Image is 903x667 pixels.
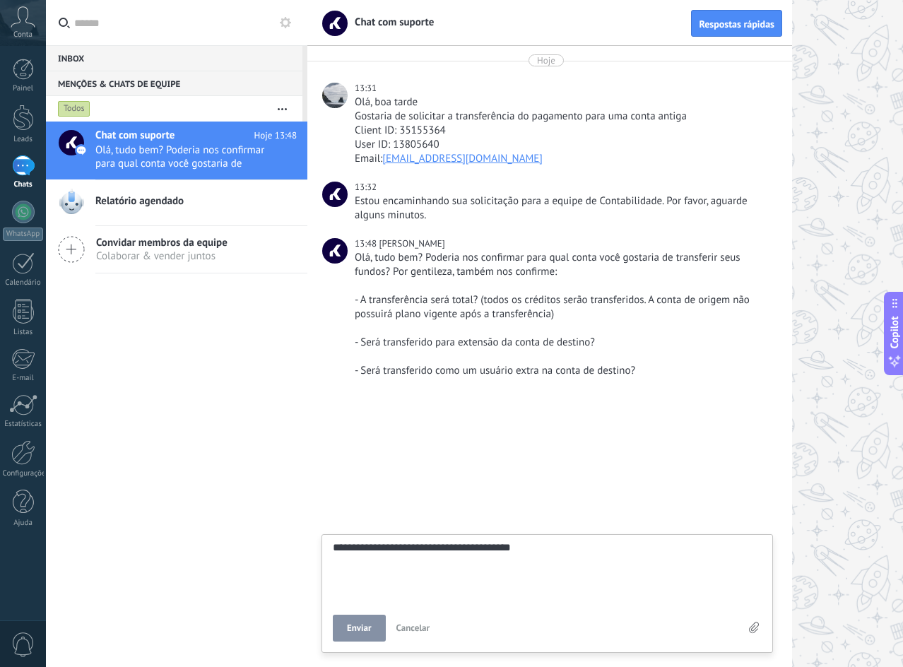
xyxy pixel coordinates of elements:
[3,374,44,383] div: E-mail
[46,71,302,96] div: Menções & Chats de equipe
[355,152,770,166] div: Email:
[355,364,770,378] div: - Será transferido como um usuário extra na conta de destino?
[887,317,902,349] span: Copilot
[3,278,44,288] div: Calendário
[3,180,44,189] div: Chats
[355,138,770,152] div: User ID: 13805640
[58,100,90,117] div: Todos
[355,194,770,223] div: Estou encaminhando sua solicitação para a equipe de Contabilidade. Por favor, aguarde alguns minu...
[46,180,307,225] a: Relatório agendado
[347,623,372,633] span: Enviar
[95,194,184,208] span: Relatório agendado
[96,249,228,263] span: Colaborar & vender juntos
[267,96,297,122] button: Mais
[691,10,782,37] button: Respostas rápidas
[3,84,44,93] div: Painel
[3,328,44,337] div: Listas
[346,16,434,29] span: Chat com suporte
[382,152,543,165] a: [EMAIL_ADDRESS][DOMAIN_NAME]
[322,238,348,264] span: Cid D.
[96,236,228,249] span: Convidar membros da equipe
[322,182,348,207] span: Chat com suporte
[355,81,379,95] div: 13:31
[46,45,302,71] div: Inbox
[3,135,44,144] div: Leads
[46,122,307,179] a: Chat com suporte Hoje 13:48 Olá, tudo bem? Poderia nos confirmar para qual conta você gostaria de...
[396,622,430,634] span: Cancelar
[254,129,297,143] span: Hoje 13:48
[3,228,43,241] div: WhatsApp
[355,124,770,138] div: Client ID: 35155364
[322,83,348,108] span: Roberta Rocha
[13,30,33,40] span: Conta
[355,95,770,110] div: Olá, boa tarde
[391,615,436,642] button: Cancelar
[3,469,44,478] div: Configurações
[355,336,770,350] div: - Será transferido para extensão da conta de destino?
[3,519,44,528] div: Ajuda
[333,615,386,642] button: Enviar
[3,420,44,429] div: Estatísticas
[699,19,774,29] span: Respostas rápidas
[95,143,270,170] span: Olá, tudo bem? Poderia nos confirmar para qual conta você gostaria de transferir seus fundos? Por...
[355,110,770,124] div: Gostaria de solicitar a transferência do pagamento para uma conta antiga
[379,237,444,249] span: Cid D.
[355,251,770,279] div: Olá, tudo bem? Poderia nos confirmar para qual conta você gostaria de transferir seus fundos? Por...
[355,180,379,194] div: 13:32
[537,54,555,66] div: Hoje
[95,129,175,143] span: Chat com suporte
[355,237,379,251] div: 13:48
[355,293,770,321] div: - A transferência será total? (todos os créditos serão transferidos. A conta de origem não possui...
